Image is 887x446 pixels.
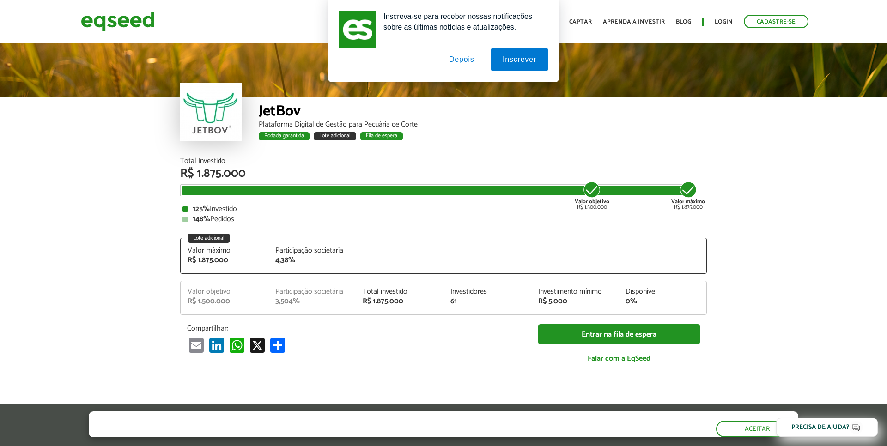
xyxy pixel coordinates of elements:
h5: O site da EqSeed utiliza cookies para melhorar sua navegação. [89,411,423,426]
button: Aceitar [716,421,798,437]
div: Total investido [363,288,437,295]
div: R$ 1.875.000 [180,168,707,180]
div: Disponível [626,288,699,295]
div: R$ 1.875.000 [188,257,261,264]
img: notification icon [339,11,376,48]
a: Compartilhar [268,338,287,353]
div: 4,38% [275,257,349,264]
div: R$ 1.500.000 [188,298,261,305]
div: Rodada garantida [259,132,310,140]
strong: Valor máximo [671,197,705,206]
div: Investidores [450,288,524,295]
button: Inscrever [491,48,548,71]
strong: 125% [193,203,210,215]
a: Falar com a EqSeed [538,349,700,368]
a: Entrar na fila de espera [538,324,700,345]
a: Email [187,338,206,353]
div: 0% [626,298,699,305]
div: 3,504% [275,298,349,305]
div: R$ 1.875.000 [671,181,705,210]
div: Participação societária [275,288,349,295]
div: Investido [182,205,705,213]
div: Inscreva-se para receber nossas notificações sobre as últimas notícias e atualizações. [376,11,548,32]
div: JetBov [259,104,707,121]
strong: Valor objetivo [575,197,609,206]
p: Ao clicar em "aceitar", você aceita nossa . [89,428,423,437]
div: Valor máximo [188,247,261,254]
div: Valor objetivo [188,288,261,295]
div: Pedidos [182,216,705,223]
a: LinkedIn [207,338,226,353]
div: Plataforma Digital de Gestão para Pecuária de Corte [259,121,707,128]
a: WhatsApp [228,338,246,353]
strong: 148% [193,213,210,225]
div: R$ 1.875.000 [363,298,437,305]
p: Compartilhar: [187,324,524,333]
div: Lote adicional [314,132,356,140]
div: R$ 1.500.000 [575,181,609,210]
div: Participação societária [275,247,349,254]
div: R$ 5.000 [538,298,612,305]
div: Total Investido [180,157,707,165]
a: política de privacidade e de cookies [211,429,317,437]
div: Investimento mínimo [538,288,612,295]
div: Fila de espera [360,132,403,140]
button: Depois [437,48,486,71]
div: 61 [450,298,524,305]
div: Lote adicional [188,234,230,243]
a: X [248,338,267,353]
